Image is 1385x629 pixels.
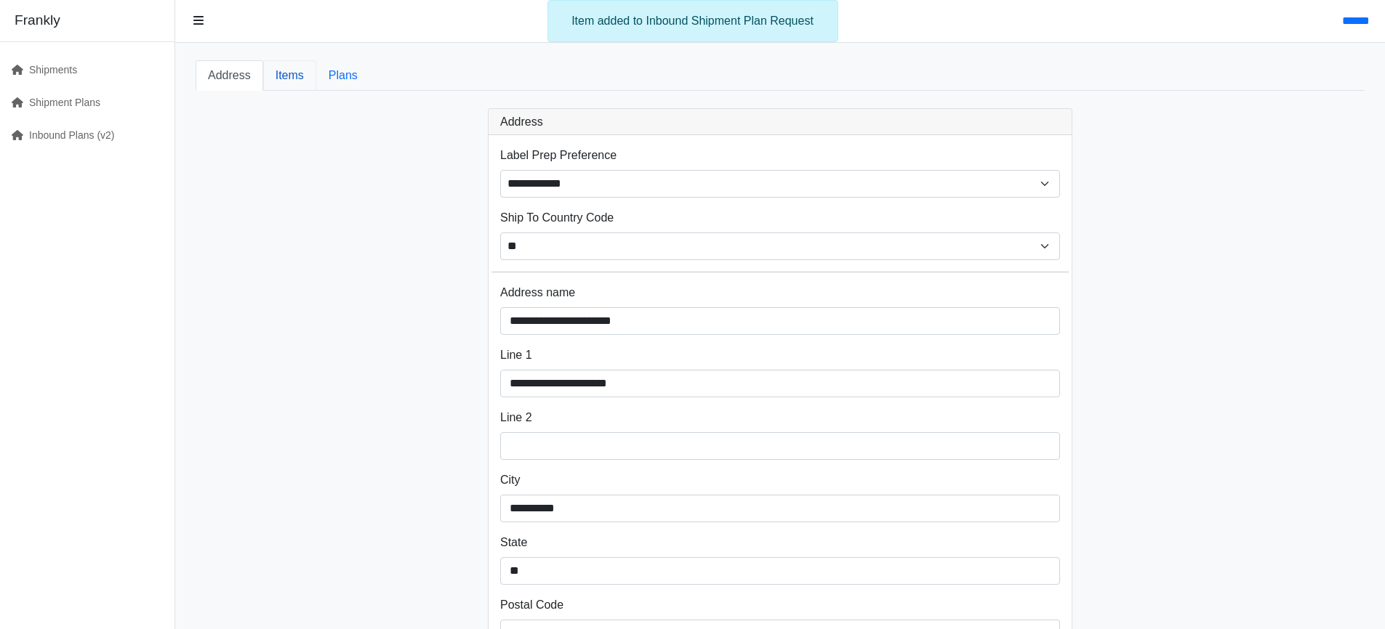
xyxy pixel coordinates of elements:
label: Postal Code [500,596,563,614]
label: State [500,534,527,551]
label: Address name [500,284,575,301]
a: Address [196,60,263,91]
label: Label Prep Preference [500,147,617,164]
h3: Address [500,115,543,129]
label: Line 1 [500,346,532,364]
a: Plans [316,60,370,91]
label: Line 2 [500,409,532,426]
label: Ship To Country Code [500,209,614,227]
a: Items [263,60,316,91]
label: City [500,471,521,489]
